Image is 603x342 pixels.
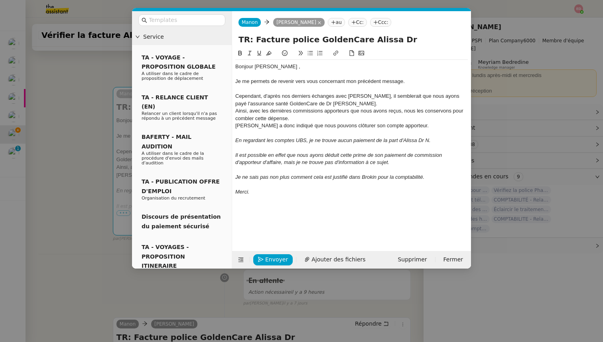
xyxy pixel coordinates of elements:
[142,94,208,110] span: TA - RELANCE CLIENT (EN)
[238,34,465,45] input: Subject
[143,32,229,42] span: Service
[235,107,468,122] div: Ainsi, avec les dernières commissions apporteurs que nous avons reçus, nous les conservons pour c...
[253,254,293,265] button: Envoyer
[235,189,249,195] em: Merci.
[242,20,258,25] span: Manon
[273,18,325,27] nz-tag: [PERSON_NAME]
[265,255,288,264] span: Envoyer
[443,255,463,264] span: Fermer
[142,151,204,166] span: A utiliser dans le cadre de la procédure d'envoi des mails d'audition
[142,196,205,201] span: Organisation du recrutement
[235,137,431,143] em: En regardant les comptes UBS, je ne trouve aucun paiement de la part d'Alissa Dr N.
[393,254,432,265] button: Supprimer
[311,255,365,264] span: Ajouter des fichiers
[235,122,468,129] div: [PERSON_NAME] a donc indiqué que nous pouvons clôturer son compte apporteur.
[149,16,221,25] input: Templates
[235,63,468,70] div: Bonjour [PERSON_NAME] ,
[142,214,221,229] span: Discours de présentation du paiement sécurisé
[300,254,370,265] button: Ajouter des fichiers
[235,78,468,85] div: Je me permets de revenir vers vous concernant mon précédent message.
[142,111,217,121] span: Relancer un client lorsqu'il n'a pas répondu à un précédent message
[142,244,189,269] span: TA - VOYAGES - PROPOSITION ITINERAIRE
[132,29,232,45] div: Service
[142,134,191,149] span: BAFERTY - MAIL AUDITION
[328,18,345,27] nz-tag: au
[439,254,468,265] button: Fermer
[142,54,215,70] span: TA - VOYAGE - PROPOSITION GLOBALE
[348,18,367,27] nz-tag: Cc:
[235,152,443,165] em: Il est possible en effet que nous ayons déduit cette prime de son paiement de commission d'apport...
[398,255,427,264] span: Supprimer
[235,93,468,107] div: Cependant, d'après nos derniers échanges avec [PERSON_NAME], il semblerait que nous ayons payé l'...
[142,71,203,81] span: A utiliser dans le cadre de proposition de déplacement
[370,18,392,27] nz-tag: Ccc:
[235,174,424,180] em: Je ne sais pas non plus comment cela est justifié dans Brokin pour la comptabilité.
[142,178,220,194] span: TA - PUBLICATION OFFRE D'EMPLOI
